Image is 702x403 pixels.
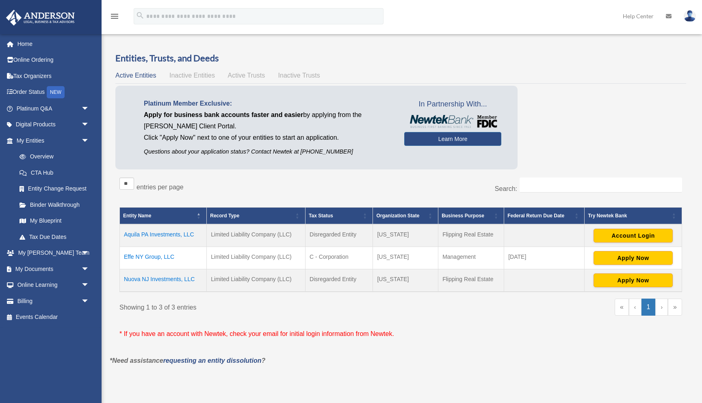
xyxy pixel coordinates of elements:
td: C - Corporation [305,247,373,269]
a: Events Calendar [6,309,102,325]
span: arrow_drop_down [81,261,97,277]
a: Next [655,299,668,316]
th: Organization State: Activate to sort [373,208,438,225]
td: Limited Liability Company (LLC) [207,247,305,269]
span: arrow_drop_down [81,132,97,149]
p: Questions about your application status? Contact Newtek at [PHONE_NUMBER] [144,147,392,157]
span: Entity Name [123,213,151,219]
span: Active Entities [115,72,156,79]
td: Flipping Real Estate [438,224,504,247]
a: Binder Walkthrough [11,197,97,213]
span: Inactive Trusts [278,72,320,79]
a: Billingarrow_drop_down [6,293,102,309]
td: [US_STATE] [373,224,438,247]
a: Online Ordering [6,52,102,68]
a: Order StatusNEW [6,84,102,101]
a: Account Login [594,232,673,238]
a: Learn More [404,132,501,146]
a: 1 [641,299,656,316]
td: Flipping Real Estate [438,269,504,292]
div: NEW [47,86,65,98]
td: Disregarded Entity [305,224,373,247]
td: [US_STATE] [373,247,438,269]
a: My [PERSON_NAME] Teamarrow_drop_down [6,245,102,261]
td: [DATE] [504,247,585,269]
td: Limited Liability Company (LLC) [207,224,305,247]
a: First [615,299,629,316]
a: Last [668,299,682,316]
td: [US_STATE] [373,269,438,292]
span: Record Type [210,213,239,219]
th: Federal Return Due Date: Activate to sort [504,208,585,225]
span: Tax Status [309,213,333,219]
span: Business Purpose [442,213,484,219]
td: Aquila PA Investments, LLC [120,224,207,247]
label: entries per page [136,184,184,191]
label: Search: [495,185,517,192]
span: arrow_drop_down [81,245,97,262]
span: arrow_drop_down [81,277,97,294]
a: Overview [11,149,93,165]
span: arrow_drop_down [81,293,97,310]
a: menu [110,14,119,21]
a: Tax Organizers [6,68,102,84]
div: Try Newtek Bank [588,211,669,221]
div: Showing 1 to 3 of 3 entries [119,299,395,313]
a: Home [6,36,102,52]
td: Limited Liability Company (LLC) [207,269,305,292]
td: Management [438,247,504,269]
p: Click "Apply Now" next to one of your entities to start an application. [144,132,392,143]
th: Record Type: Activate to sort [207,208,305,225]
i: menu [110,11,119,21]
a: Digital Productsarrow_drop_down [6,117,102,133]
a: My Documentsarrow_drop_down [6,261,102,277]
span: Inactive Entities [169,72,215,79]
span: arrow_drop_down [81,100,97,117]
span: arrow_drop_down [81,117,97,133]
img: NewtekBankLogoSM.png [408,115,497,128]
a: Online Learningarrow_drop_down [6,277,102,293]
button: Account Login [594,229,673,243]
th: Tax Status: Activate to sort [305,208,373,225]
p: by applying from the [PERSON_NAME] Client Portal. [144,109,392,132]
span: Apply for business bank accounts faster and easier [144,111,303,118]
h3: Entities, Trusts, and Deeds [115,52,686,65]
span: Organization State [376,213,419,219]
span: Active Trusts [228,72,265,79]
th: Entity Name: Activate to invert sorting [120,208,207,225]
a: CTA Hub [11,165,97,181]
a: My Blueprint [11,213,97,229]
p: Platinum Member Exclusive: [144,98,392,109]
i: search [136,11,145,20]
p: * If you have an account with Newtek, check your email for initial login information from Newtek. [119,328,682,340]
a: Entity Change Request [11,181,97,197]
a: Platinum Q&Aarrow_drop_down [6,100,102,117]
span: In Partnership With... [404,98,501,111]
button: Apply Now [594,273,673,287]
button: Apply Now [594,251,673,265]
em: *Need assistance ? [110,357,265,364]
td: Effe NY Group, LLC [120,247,207,269]
a: Previous [629,299,641,316]
img: User Pic [684,10,696,22]
a: Tax Due Dates [11,229,97,245]
td: Nuova NJ Investments, LLC [120,269,207,292]
th: Try Newtek Bank : Activate to sort [585,208,682,225]
td: Disregarded Entity [305,269,373,292]
th: Business Purpose: Activate to sort [438,208,504,225]
a: requesting an entity dissolution [163,357,262,364]
span: Federal Return Due Date [507,213,564,219]
a: My Entitiesarrow_drop_down [6,132,97,149]
img: Anderson Advisors Platinum Portal [4,10,77,26]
